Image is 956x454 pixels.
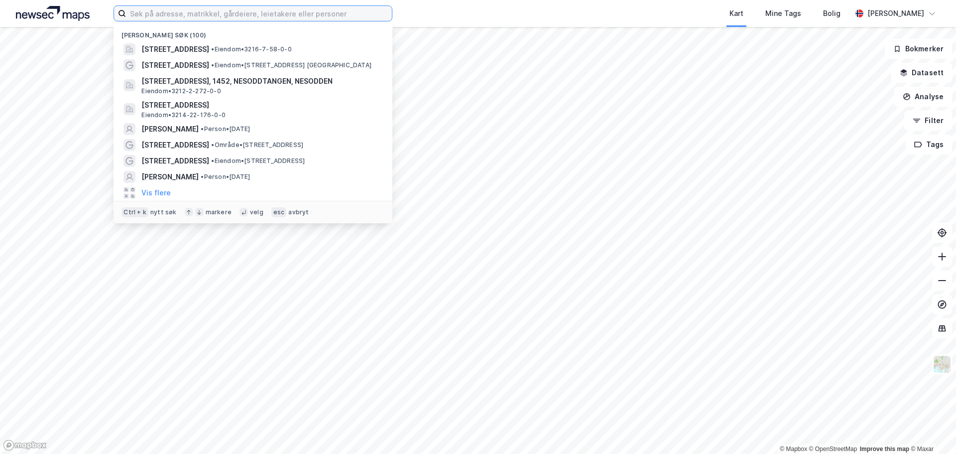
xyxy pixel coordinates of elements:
[126,6,392,21] input: Søk på adresse, matrikkel, gårdeiere, leietakere eller personer
[141,123,199,135] span: [PERSON_NAME]
[150,208,177,216] div: nytt søk
[141,99,380,111] span: [STREET_ADDRESS]
[823,7,840,19] div: Bolig
[141,139,209,151] span: [STREET_ADDRESS]
[211,157,305,165] span: Eiendom • [STREET_ADDRESS]
[211,141,214,149] span: •
[206,208,232,216] div: markere
[141,87,221,95] span: Eiendom • 3212-2-272-0-0
[288,208,309,216] div: avbryt
[201,173,204,180] span: •
[211,45,214,53] span: •
[211,61,214,69] span: •
[141,43,209,55] span: [STREET_ADDRESS]
[114,23,392,41] div: [PERSON_NAME] søk (100)
[867,7,924,19] div: [PERSON_NAME]
[906,406,956,454] div: Kontrollprogram for chat
[211,45,291,53] span: Eiendom • 3216-7-58-0-0
[201,125,250,133] span: Person • [DATE]
[211,61,371,69] span: Eiendom • [STREET_ADDRESS] [GEOGRAPHIC_DATA]
[16,6,90,21] img: logo.a4113a55bc3d86da70a041830d287a7e.svg
[906,406,956,454] iframe: Chat Widget
[141,75,380,87] span: [STREET_ADDRESS], 1452, NESODDTANGEN, NESODDEN
[250,208,263,216] div: velg
[201,173,250,181] span: Person • [DATE]
[211,141,303,149] span: Område • [STREET_ADDRESS]
[141,171,199,183] span: [PERSON_NAME]
[141,155,209,167] span: [STREET_ADDRESS]
[729,7,743,19] div: Kart
[211,157,214,164] span: •
[141,187,171,199] button: Vis flere
[141,111,226,119] span: Eiendom • 3214-22-176-0-0
[271,207,287,217] div: esc
[765,7,801,19] div: Mine Tags
[141,59,209,71] span: [STREET_ADDRESS]
[201,125,204,133] span: •
[121,207,148,217] div: Ctrl + k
